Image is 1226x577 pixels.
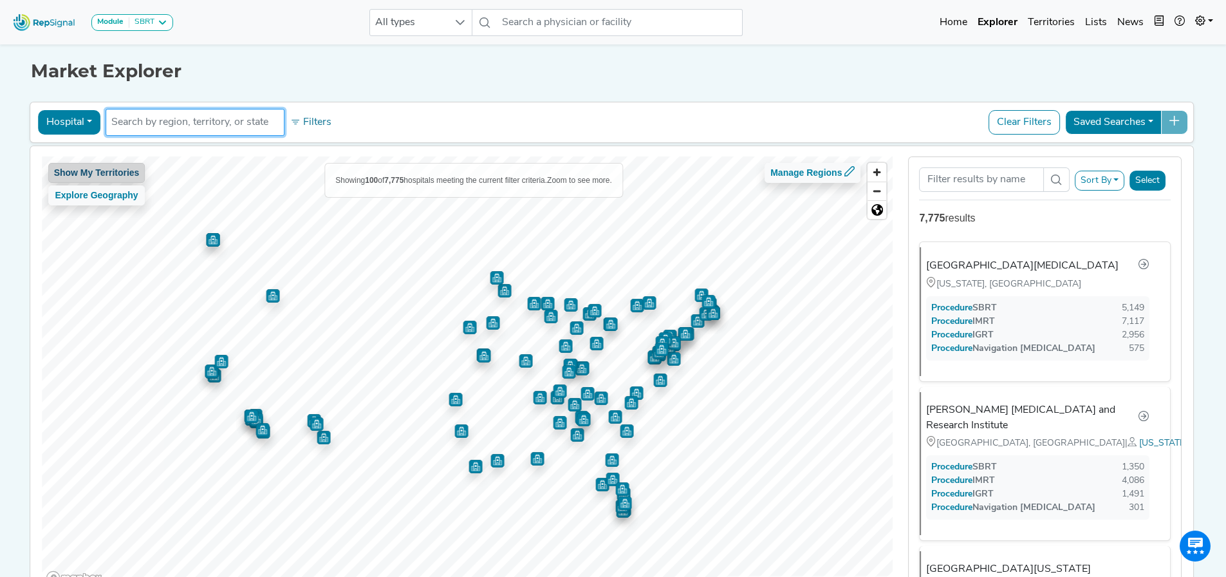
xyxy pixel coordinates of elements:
[1122,487,1144,501] div: 1,491
[944,489,972,499] span: Procedure
[630,299,644,312] div: Map marker
[544,310,557,323] div: Map marker
[667,336,680,350] div: Map marker
[310,417,323,431] div: Map marker
[931,474,995,487] div: IMRT
[214,355,228,368] div: Map marker
[31,61,1196,82] h1: Market Explorer
[564,359,577,372] div: Map marker
[476,348,490,362] div: Map marker
[384,176,404,185] b: 7,775
[245,412,258,426] div: Map marker
[934,10,972,35] a: Home
[615,500,629,513] div: Map marker
[541,297,554,310] div: Map marker
[206,233,219,247] div: Map marker
[931,315,995,328] div: IMRT
[931,328,994,342] div: IGRT
[1122,301,1144,315] div: 5,149
[249,415,263,428] div: Map marker
[207,369,221,383] div: Map marker
[703,298,716,311] div: Map marker
[944,344,972,354] span: Procedure
[559,339,572,353] div: Map marker
[582,307,596,321] div: Map marker
[931,460,997,474] div: SBRT
[655,336,669,350] div: Map marker
[562,365,575,379] div: Map marker
[606,473,619,486] div: Map marker
[694,288,708,302] div: Map marker
[605,453,618,467] div: Map marker
[620,424,633,438] div: Map marker
[594,392,608,405] div: Map marker
[618,497,631,510] div: Map marker
[647,350,661,364] div: Map marker
[486,316,499,330] div: Map marker
[706,307,720,320] div: Map marker
[245,410,258,423] div: Map marker
[547,176,612,185] span: Zoom to see more.
[615,482,629,496] div: Map marker
[919,211,1171,226] div: results
[706,306,720,319] div: Map marker
[944,317,972,326] span: Procedure
[519,354,532,368] div: Map marker
[205,365,218,379] div: Map marker
[1075,171,1125,191] button: Sort By
[868,182,886,200] span: Zoom out
[868,201,886,219] span: Reset zoom
[1139,439,1187,448] a: [US_STATE]
[868,200,886,219] button: Reset bearing to north
[701,295,715,308] div: Map marker
[1129,501,1144,515] div: 301
[926,402,1138,433] div: [PERSON_NAME] [MEDICAL_DATA] and Research Institute
[604,317,617,331] div: Map marker
[926,277,1149,291] div: [US_STATE], [GEOGRAPHIC_DATA]
[944,462,972,472] span: Procedure
[1149,10,1169,35] button: Intel Book
[944,330,972,340] span: Procedure
[564,298,577,312] div: Map marker
[97,18,124,26] strong: Module
[477,349,490,363] div: Map marker
[577,413,590,426] div: Map marker
[248,409,262,422] div: Map marker
[533,391,546,404] div: Map marker
[868,163,886,182] button: Zoom in
[48,185,145,205] button: Explore Geography
[1129,171,1166,191] button: Select
[617,503,631,516] div: Map marker
[266,289,279,303] div: Map marker
[550,391,564,404] div: Map marker
[580,387,594,401] div: Map marker
[527,297,541,310] div: Map marker
[588,304,601,317] div: Map marker
[617,487,630,501] div: Map marker
[307,414,320,428] div: Map marker
[653,374,667,387] div: Map marker
[652,346,665,359] div: Map marker
[48,163,145,183] button: Show My Territories
[944,303,972,313] span: Procedure
[989,110,1060,135] button: Clear Filters
[256,425,270,439] div: Map marker
[563,359,577,372] div: Map marker
[530,452,544,466] div: Map marker
[575,362,588,375] div: Map marker
[1122,315,1144,328] div: 7,117
[1065,110,1162,135] button: Saved Searches
[454,424,468,438] div: Map marker
[570,428,584,442] div: Map marker
[1138,258,1149,274] a: Go to hospital profile
[765,163,860,183] button: Manage Regions
[678,327,691,341] div: Map marker
[490,454,504,468] div: Map marker
[365,176,378,185] b: 100
[1122,474,1144,487] div: 4,086
[590,337,603,350] div: Map marker
[931,301,997,315] div: SBRT
[205,364,218,378] div: Map marker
